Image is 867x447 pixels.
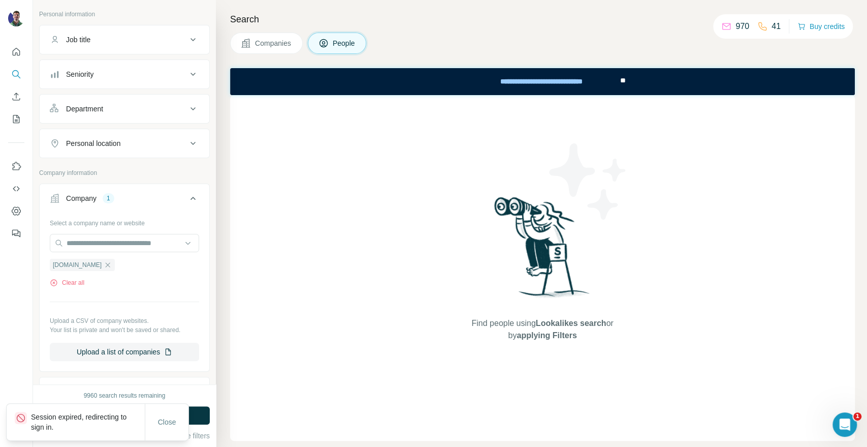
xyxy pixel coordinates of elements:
span: [DOMAIN_NAME] [53,260,102,270]
p: 41 [772,20,781,33]
button: Enrich CSV [8,87,24,106]
button: My lists [8,110,24,128]
button: Job title [40,27,209,52]
div: Personal location [66,138,120,148]
span: Companies [255,38,292,48]
div: Job title [66,35,90,45]
button: Seniority [40,62,209,86]
p: Upload a CSV of company websites. [50,316,199,325]
button: Company1 [40,186,209,215]
div: Company [66,193,97,203]
div: 9960 search results remaining [84,391,166,400]
img: Surfe Illustration - Woman searching with binoculars [490,194,595,308]
div: Seniority [66,69,93,79]
p: Company information [39,168,210,177]
button: Industry2 [40,379,209,404]
div: Department [66,104,103,114]
h4: Search [230,12,855,26]
button: Search [8,65,24,83]
button: Buy credits [797,19,845,34]
button: Clear all [50,278,84,287]
div: Select a company name or website [50,215,199,228]
button: Personal location [40,131,209,156]
button: Department [40,97,209,121]
span: Lookalikes search [536,319,606,327]
img: Surfe Illustration - Stars [542,136,634,227]
iframe: Banner [230,68,855,95]
button: Upload a list of companies [50,343,199,361]
p: Personal information [39,10,210,19]
button: Use Surfe API [8,180,24,198]
p: Your list is private and won't be saved or shared. [50,325,199,335]
img: Avatar [8,10,24,26]
button: Dashboard [8,202,24,220]
button: Feedback [8,224,24,243]
button: Use Surfe on LinkedIn [8,157,24,175]
button: Quick start [8,43,24,61]
div: 1 [103,194,114,203]
p: 970 [735,20,749,33]
span: applying Filters [517,331,576,340]
span: 1 [853,412,861,421]
iframe: Intercom live chat [832,412,857,437]
button: Close [151,413,183,431]
span: People [333,38,356,48]
p: Session expired, redirecting to sign in. [31,412,145,432]
span: Close [158,417,176,427]
span: Find people using or by [461,317,624,342]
